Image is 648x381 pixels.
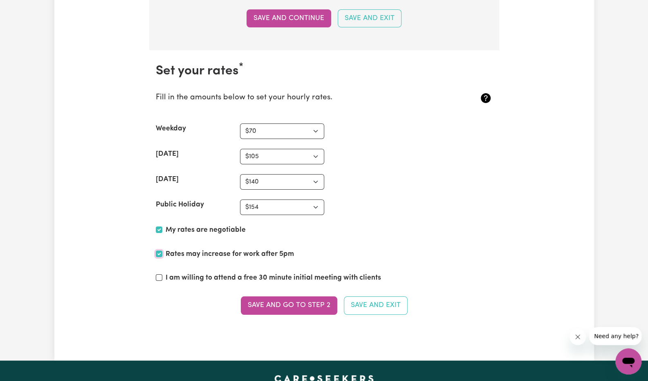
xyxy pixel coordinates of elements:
[570,329,586,345] iframe: Close message
[156,92,437,104] p: Fill in the amounts below to set your hourly rates.
[615,348,641,374] iframe: Button to launch messaging window
[166,273,381,283] label: I am willing to attend a free 30 minute initial meeting with clients
[166,225,246,235] label: My rates are negotiable
[247,9,331,27] button: Save and Continue
[156,63,493,79] h2: Set your rates
[344,296,408,314] button: Save and Exit
[156,174,179,185] label: [DATE]
[156,199,204,210] label: Public Holiday
[156,123,186,134] label: Weekday
[156,149,179,159] label: [DATE]
[589,327,641,345] iframe: Message from company
[241,296,337,314] button: Save and go to Step 2
[166,249,294,260] label: Rates may increase for work after 5pm
[338,9,401,27] button: Save and Exit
